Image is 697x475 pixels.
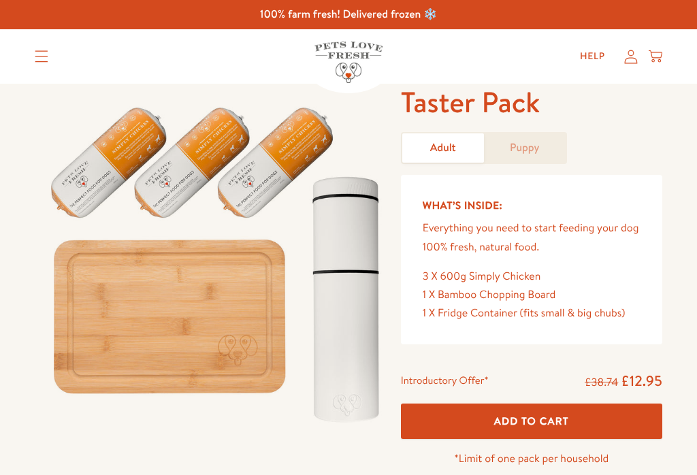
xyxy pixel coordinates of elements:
summary: Translation missing: en.sections.header.menu [24,39,59,73]
div: 3 X 600g Simply Chicken [423,267,641,286]
img: Pets Love Fresh [314,42,383,83]
h1: Taster Pack [401,84,662,121]
img: Taster Pack - Adult [35,84,401,435]
h5: What’s Inside: [423,197,641,214]
a: Adult [402,133,484,163]
s: £38.74 [585,375,618,390]
div: Introductory Offer* [401,372,489,392]
span: 1 X Bamboo Chopping Board [423,287,556,302]
a: Help [569,43,616,70]
p: Everything you need to start feeding your dog 100% fresh, natural food. [423,219,641,256]
span: Add To Cart [494,414,569,428]
a: Puppy [484,133,566,163]
p: *Limit of one pack per household [401,450,662,468]
button: Add To Cart [401,404,662,440]
div: 1 X Fridge Container (fits small & big chubs) [423,304,641,323]
span: £12.95 [621,371,662,391]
